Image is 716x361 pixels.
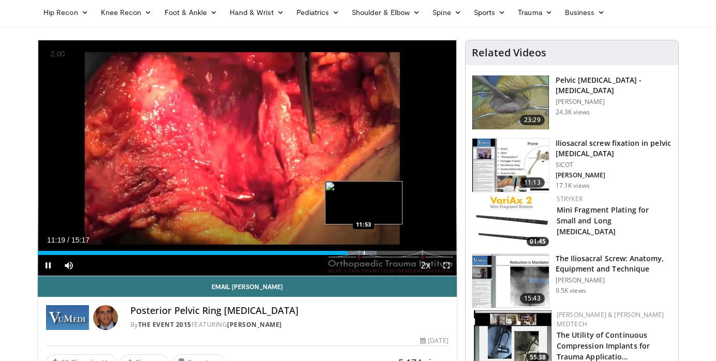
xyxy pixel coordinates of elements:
a: Trauma [512,2,559,23]
a: Hand & Wrist [223,2,290,23]
p: 17.1K views [556,182,590,190]
span: / [67,236,69,244]
p: [PERSON_NAME] [556,276,672,284]
span: 23:29 [520,115,545,125]
p: SICOT [556,161,672,169]
p: 24.3K views [556,108,590,116]
img: Avatar [93,305,118,330]
img: d5ySKFN8UhyXrjO34yMDoxOjByOwWswz_1.150x105_q85_crop-smart_upscale.jpg [472,139,549,192]
span: 11:19 [47,236,65,244]
a: Email [PERSON_NAME] [38,276,457,297]
img: dC9YmUV2gYCgMiZn4xMDoxOjBrO-I4W8_3.150x105_q85_crop-smart_upscale.jpg [472,76,549,129]
h3: The Iliosacral Screw: Anatomy, Equipment and Technique [556,253,672,274]
img: The Event 2015 [46,305,89,330]
a: The Event 2015 [138,320,191,329]
h3: Pelvic [MEDICAL_DATA] - [MEDICAL_DATA] [556,75,672,96]
button: Pause [38,255,58,276]
a: Hip Recon [37,2,95,23]
a: Pediatrics [290,2,346,23]
a: Stryker [557,194,583,203]
img: image.jpeg [325,181,402,224]
a: 01:45 [474,194,551,249]
img: b37175e7-6a0c-4ed3-b9ce-2cebafe6c791.150x105_q85_crop-smart_upscale.jpg [474,194,551,249]
a: [PERSON_NAME] [227,320,282,329]
a: Mini Fragment Plating for Small and Long [MEDICAL_DATA] [557,205,649,236]
button: Mute [58,255,79,276]
button: Playback Rate [415,255,436,276]
a: 11:13 Iliosacral screw fixation in pelvic [MEDICAL_DATA] SICOT [PERSON_NAME] 17.1K views [472,138,672,193]
h4: Related Videos [472,47,546,59]
h3: Iliosacral screw fixation in pelvic [MEDICAL_DATA] [556,138,672,159]
span: 15:17 [71,236,90,244]
div: Progress Bar [38,251,457,255]
span: 11:13 [520,177,545,188]
a: Business [559,2,611,23]
a: 23:29 Pelvic [MEDICAL_DATA] - [MEDICAL_DATA] [PERSON_NAME] 24.3K views [472,75,672,130]
a: Foot & Ankle [158,2,224,23]
a: 15:43 The Iliosacral Screw: Anatomy, Equipment and Technique [PERSON_NAME] 9.5K views [472,253,672,308]
p: 9.5K views [556,287,586,295]
p: [PERSON_NAME] [556,98,672,106]
p: [PERSON_NAME] [556,171,672,179]
a: [PERSON_NAME] & [PERSON_NAME] MedTech [557,310,664,328]
img: _uLx7NeC-FsOB8GH4xMDoxOjB1O8AjAz.150x105_q85_crop-smart_upscale.jpg [472,254,549,308]
span: 15:43 [520,293,545,304]
button: Fullscreen [436,255,457,276]
video-js: Video Player [38,40,457,276]
div: [DATE] [420,336,448,345]
a: Spine [426,2,467,23]
div: By FEATURING [130,320,449,329]
h4: Posterior Pelvic Ring [MEDICAL_DATA] [130,305,449,317]
a: Sports [468,2,512,23]
a: Knee Recon [95,2,158,23]
a: Shoulder & Elbow [346,2,426,23]
span: 01:45 [527,237,549,246]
